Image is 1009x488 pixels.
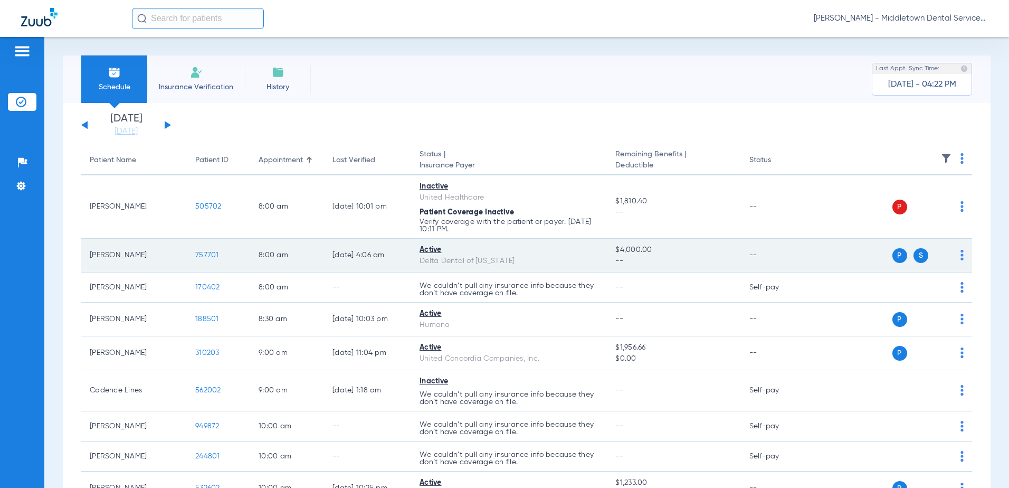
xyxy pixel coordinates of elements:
td: 8:00 AM [250,273,324,303]
img: filter.svg [941,153,951,164]
div: Patient Name [90,155,178,166]
img: Search Icon [137,14,147,23]
td: [PERSON_NAME] [81,303,187,336]
span: 757701 [195,251,219,259]
td: 8:00 AM [250,239,324,273]
span: Insurance Verification [155,82,237,92]
span: $0.00 [615,353,732,364]
img: group-dot-blue.svg [960,282,964,293]
span: P [892,312,907,327]
div: United Healthcare [420,192,598,203]
span: -- [615,315,623,323]
td: [DATE] 10:01 PM [324,175,411,239]
span: -- [615,207,732,218]
img: hamburger-icon [14,45,31,58]
img: group-dot-blue.svg [960,348,964,358]
img: group-dot-blue.svg [960,153,964,164]
div: Active [420,342,598,353]
img: group-dot-blue.svg [960,385,964,396]
span: S [913,248,928,263]
th: Remaining Benefits | [607,146,740,175]
td: Self-pay [741,411,812,442]
p: We couldn’t pull any insurance info because they don’t have coverage on file. [420,282,598,297]
span: P [892,200,907,214]
td: 9:00 AM [250,370,324,411]
td: [PERSON_NAME] [81,239,187,273]
img: group-dot-blue.svg [960,201,964,212]
img: Manual Insurance Verification [190,66,203,79]
td: 10:00 AM [250,411,324,442]
img: Schedule [108,66,121,79]
td: Self-pay [741,370,812,411]
span: History [253,82,303,92]
span: -- [615,284,623,291]
div: Patient ID [195,155,242,166]
img: Zuub Logo [21,8,58,26]
td: [DATE] 11:04 PM [324,336,411,370]
img: group-dot-blue.svg [960,314,964,324]
td: -- [741,175,812,239]
span: 562002 [195,387,221,394]
div: Active [420,308,598,320]
td: -- [741,336,812,370]
span: Last Appt. Sync Time: [876,63,939,74]
td: -- [324,411,411,442]
span: 170402 [195,284,220,291]
td: [PERSON_NAME] [81,175,187,239]
td: [DATE] 1:18 AM [324,370,411,411]
p: We couldn’t pull any insurance info because they don’t have coverage on file. [420,451,598,466]
td: -- [741,239,812,273]
li: [DATE] [94,114,158,137]
p: We couldn’t pull any insurance info because they don’t have coverage on file. [420,391,598,406]
td: [DATE] 10:03 PM [324,303,411,336]
span: $4,000.00 [615,245,732,256]
span: 949872 [195,423,220,430]
span: [PERSON_NAME] - Middletown Dental Services [814,13,988,24]
div: Active [420,245,598,256]
td: [PERSON_NAME] [81,273,187,303]
th: Status | [411,146,607,175]
td: -- [324,442,411,472]
a: [DATE] [94,126,158,137]
td: [PERSON_NAME] [81,411,187,442]
td: [PERSON_NAME] [81,442,187,472]
span: P [892,248,907,263]
div: Delta Dental of [US_STATE] [420,256,598,267]
div: Inactive [420,376,598,387]
span: -- [615,453,623,460]
input: Search for patients [132,8,264,29]
div: Inactive [420,181,598,192]
img: History [272,66,284,79]
td: 8:30 AM [250,303,324,336]
td: [DATE] 4:06 AM [324,239,411,273]
span: 505702 [195,203,222,210]
span: Insurance Payer [420,160,598,171]
td: Self-pay [741,273,812,303]
div: Appointment [259,155,316,166]
td: 10:00 AM [250,442,324,472]
span: 310203 [195,349,220,356]
span: Schedule [89,82,139,92]
img: group-dot-blue.svg [960,421,964,431]
td: -- [741,303,812,336]
iframe: Chat Widget [956,437,1009,488]
td: [PERSON_NAME] [81,336,187,370]
div: Last Verified [332,155,403,166]
img: group-dot-blue.svg [960,250,964,260]
td: Self-pay [741,442,812,472]
td: Cadence Lines [81,370,187,411]
div: Patient ID [195,155,229,166]
div: Appointment [259,155,303,166]
span: -- [615,256,732,267]
span: Deductible [615,160,732,171]
span: Patient Coverage Inactive [420,209,514,216]
div: United Concordia Companies, Inc. [420,353,598,364]
span: 188501 [195,315,219,323]
div: Patient Name [90,155,136,166]
th: Status [741,146,812,175]
td: 9:00 AM [250,336,324,370]
td: 8:00 AM [250,175,324,239]
p: We couldn’t pull any insurance info because they don’t have coverage on file. [420,421,598,436]
span: P [892,346,907,361]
